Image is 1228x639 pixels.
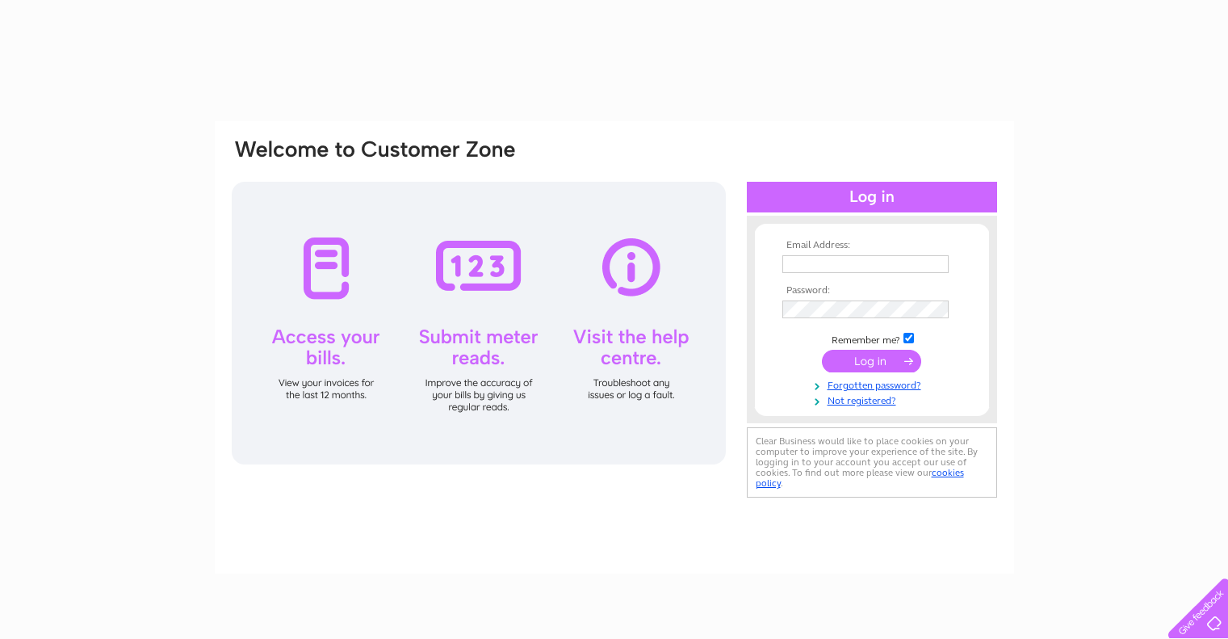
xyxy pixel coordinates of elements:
a: cookies policy [756,467,964,489]
td: Remember me? [778,330,966,347]
a: Not registered? [782,392,966,407]
input: Submit [822,350,921,372]
th: Password: [778,285,966,296]
th: Email Address: [778,240,966,251]
a: Forgotten password? [782,376,966,392]
div: Clear Business would like to place cookies on your computer to improve your experience of the sit... [747,427,997,498]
